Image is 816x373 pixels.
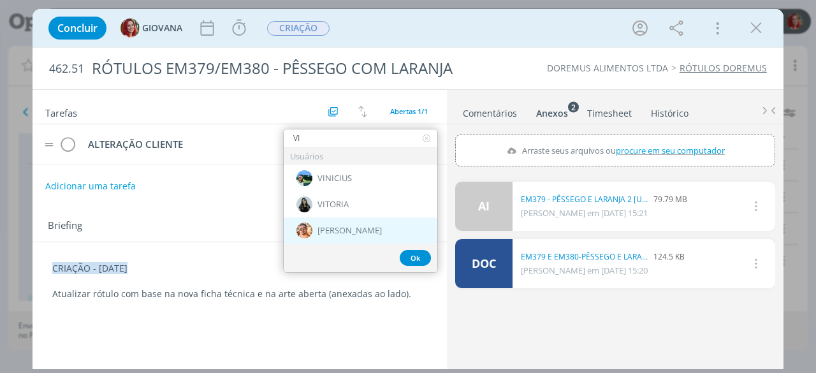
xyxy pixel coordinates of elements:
[616,145,725,156] span: procure em seu computador
[296,170,312,186] img: V
[521,194,648,205] a: EM379 - PÊSSEGO E LARANJA 2 [URL]
[142,24,182,33] span: GIOVANA
[296,196,312,212] img: V
[317,200,349,210] span: VITORIA
[536,107,568,120] div: Anexos
[400,250,431,266] button: Ok
[680,62,767,74] a: RÓTULOS DOREMUS
[49,62,84,76] span: 462.51
[120,18,182,38] button: GGIOVANA
[45,143,54,147] img: drag-icon.svg
[284,148,437,165] div: Usuários
[317,226,382,236] span: [PERSON_NAME]
[501,142,729,159] label: Arraste seus arquivos ou
[82,136,295,152] div: ALTERAÇÃO CLIENTE
[462,101,518,120] a: Comentários
[521,251,648,263] a: EM379 E EM380-PÊSSEGO E LARANJA.doc
[48,17,106,40] button: Concluir
[120,18,140,38] img: G
[45,175,136,198] button: Adicionar uma tarefa
[52,262,127,274] span: CRIAÇÃO - [DATE]
[547,62,668,74] a: DOREMUS ALIMENTOS LTDA
[87,53,462,84] div: RÓTULOS EM379/EM380 - PÊSSEGO COM LARANJA
[45,104,77,119] span: Tarefas
[455,239,513,288] a: DOC
[455,182,513,231] a: AI
[568,101,579,112] sup: 2
[390,106,428,116] span: Abertas 1/1
[521,251,685,263] div: 124.5 KB
[521,194,687,205] div: 79.79 MB
[267,21,330,36] span: CRIAÇÃO
[358,106,367,117] img: arrow-down-up.svg
[296,223,312,238] img: V
[57,23,98,33] span: Concluir
[317,173,352,184] span: VINICIUS
[521,207,648,219] span: [PERSON_NAME] em [DATE] 15:21
[52,288,427,300] p: Atualizar rótulo com base na nova ficha técnica e na arte aberta (anexadas ao lado).
[266,20,330,36] button: CRIAÇÃO
[650,101,689,120] a: Histórico
[586,101,632,120] a: Timesheet
[284,129,437,147] input: Buscar usuários
[33,9,783,369] div: dialog
[48,221,82,237] span: Briefing
[521,265,648,276] span: [PERSON_NAME] em [DATE] 15:20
